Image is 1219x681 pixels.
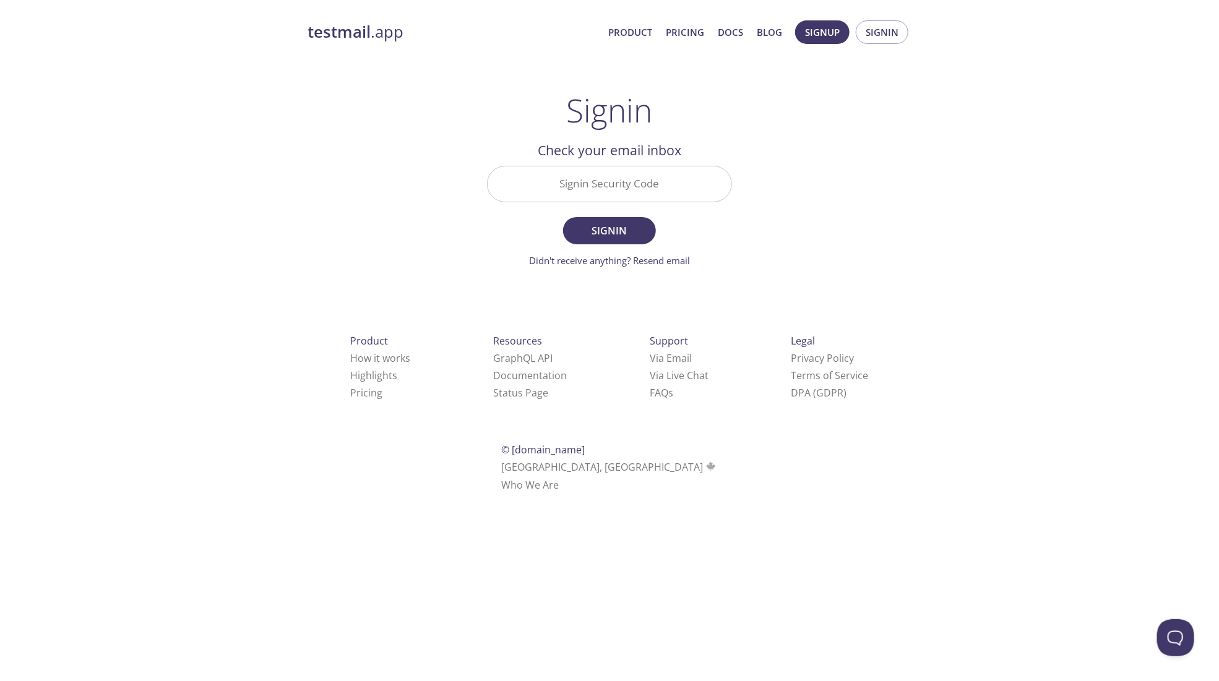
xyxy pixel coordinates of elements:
a: Via Live Chat [650,369,709,382]
a: Terms of Service [791,369,868,382]
a: Didn't receive anything? Resend email [529,254,690,267]
a: Pricing [666,24,704,40]
a: Via Email [650,351,692,365]
h1: Signin [567,92,653,129]
a: GraphQL API [493,351,553,365]
button: Signup [795,20,850,44]
a: Pricing [351,386,383,400]
a: DPA (GDPR) [791,386,846,400]
a: How it works [351,351,411,365]
a: Blog [757,24,782,40]
a: Highlights [351,369,398,382]
a: Privacy Policy [791,351,854,365]
a: Documentation [493,369,567,382]
span: Signin [577,222,642,239]
button: Signin [563,217,656,244]
span: © [DOMAIN_NAME] [502,443,585,456]
span: Support [650,334,688,348]
a: testmail.app [308,22,598,43]
iframe: Help Scout Beacon - Open [1157,619,1194,656]
span: Legal [791,334,815,348]
span: s [668,386,673,400]
a: FAQ [650,386,673,400]
h2: Check your email inbox [487,140,732,161]
span: Signin [866,24,898,40]
span: [GEOGRAPHIC_DATA], [GEOGRAPHIC_DATA] [502,460,718,474]
a: Product [608,24,652,40]
a: Status Page [493,386,548,400]
a: Docs [718,24,743,40]
span: Product [351,334,389,348]
span: Resources [493,334,542,348]
a: Who We Are [502,478,559,492]
button: Signin [856,20,908,44]
span: Signup [805,24,840,40]
strong: testmail [308,21,371,43]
